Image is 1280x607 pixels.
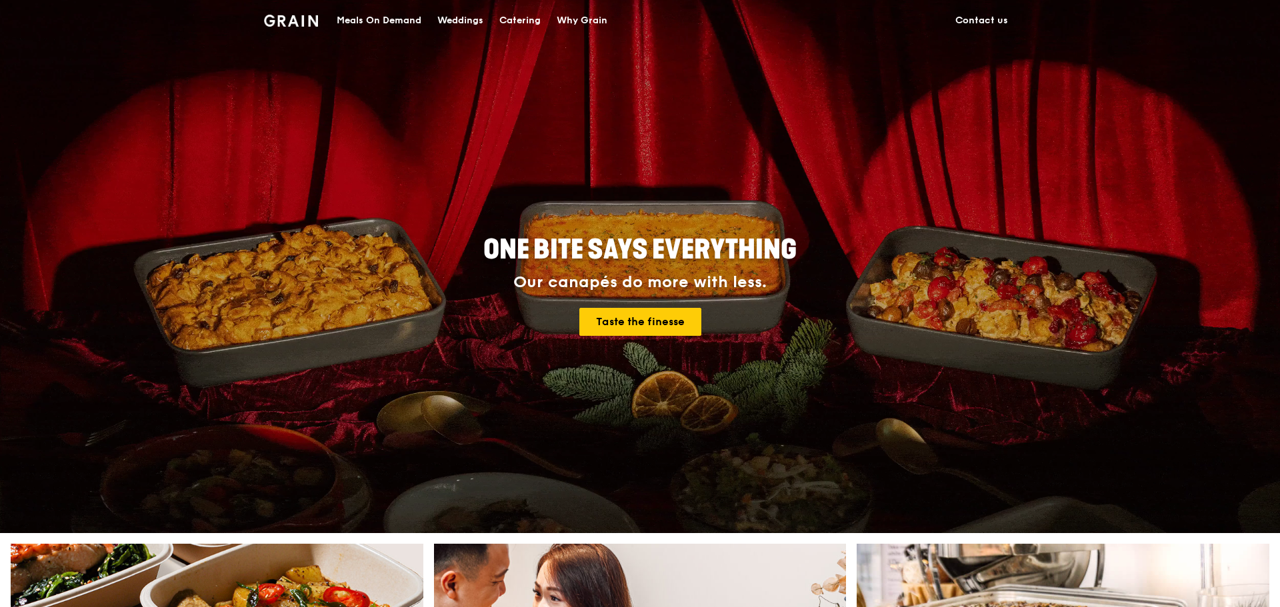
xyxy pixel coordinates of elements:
[437,1,483,41] div: Weddings
[429,1,491,41] a: Weddings
[579,308,701,336] a: Taste the finesse
[491,1,549,41] a: Catering
[557,1,607,41] div: Why Grain
[483,234,797,266] span: ONE BITE SAYS EVERYTHING
[947,1,1016,41] a: Contact us
[264,15,318,27] img: Grain
[337,1,421,41] div: Meals On Demand
[549,1,615,41] a: Why Grain
[400,273,880,292] div: Our canapés do more with less.
[499,1,541,41] div: Catering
